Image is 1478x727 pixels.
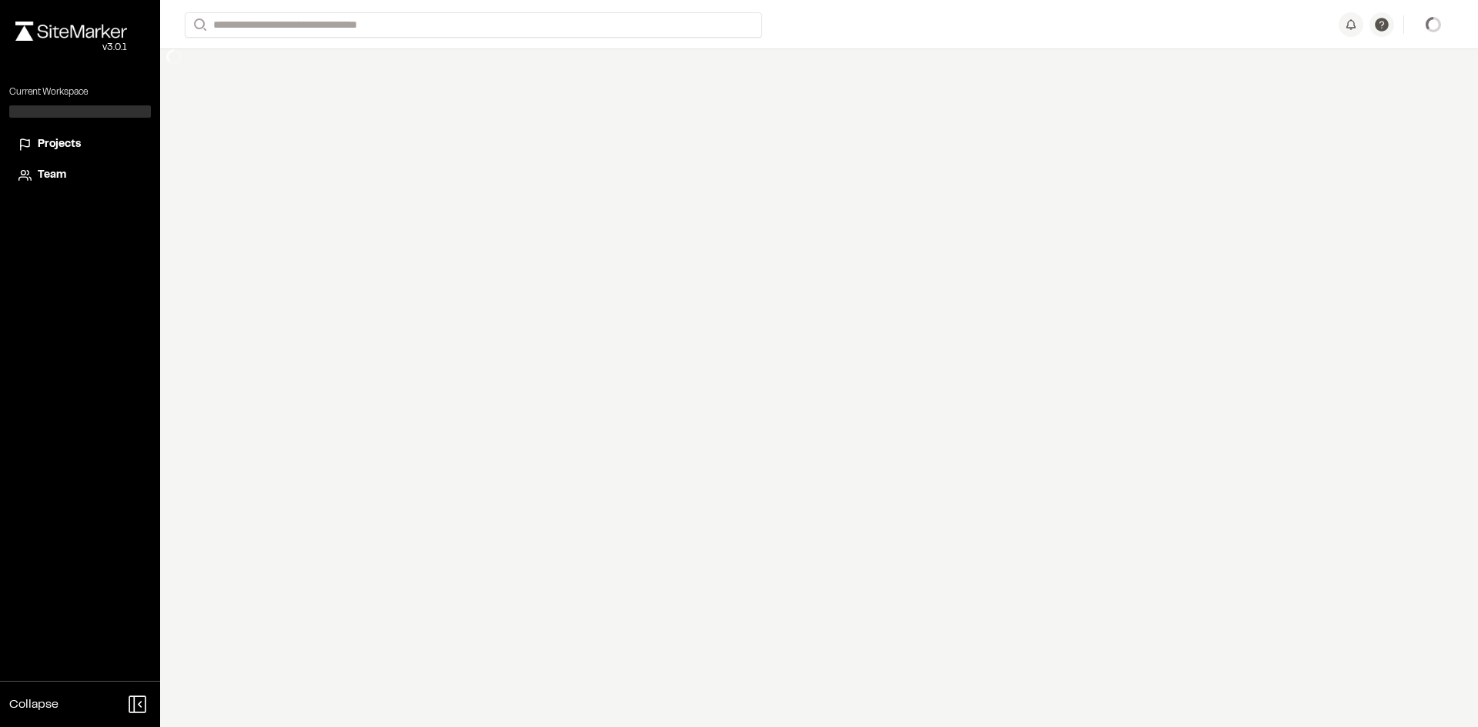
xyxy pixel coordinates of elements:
button: Search [185,12,212,38]
p: Current Workspace [9,85,151,99]
span: Team [38,167,66,184]
a: Team [18,167,142,184]
a: Projects [18,136,142,153]
div: Oh geez...please don't... [15,41,127,55]
span: Collapse [9,695,59,714]
span: Projects [38,136,81,153]
img: rebrand.png [15,22,127,41]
